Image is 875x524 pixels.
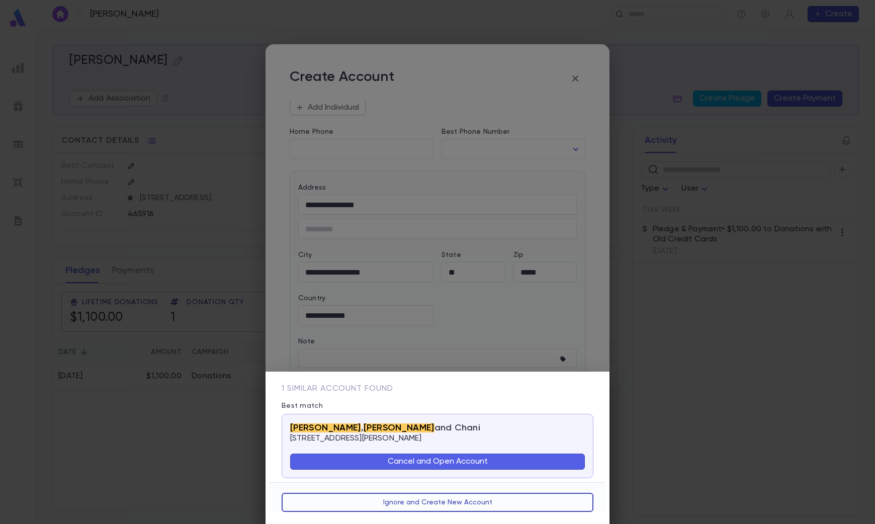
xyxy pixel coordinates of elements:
button: Cancel and Open Account [290,454,585,470]
mark: [PERSON_NAME] [364,423,434,432]
button: Ignore and Create New Account [282,493,593,512]
span: , and Chani [290,422,480,433]
p: Best match [282,402,593,414]
span: 1 similar account found [282,385,393,393]
p: [STREET_ADDRESS][PERSON_NAME] [290,433,585,444]
mark: [PERSON_NAME] [290,423,361,432]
